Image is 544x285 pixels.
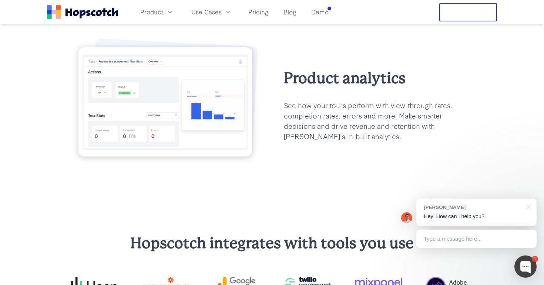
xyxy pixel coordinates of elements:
[187,6,236,18] button: Use Cases
[308,6,332,18] a: Demo
[284,68,473,88] h2: Product analytics
[136,6,178,18] button: Product
[281,6,299,18] a: Blog
[245,6,272,18] a: Pricing
[71,233,473,253] h2: Hopscotch integrates with tools you use
[424,213,529,220] p: Hey! How can I help you?
[47,5,118,19] a: Home
[439,3,497,21] button: Free Trial
[401,212,412,223] img: Mark Spera
[284,100,473,141] p: See how your tours perform with view-through rates, completion rates, errors and more. Make smart...
[424,204,522,211] div: [PERSON_NAME]
[71,35,260,165] img: Product onboarding analytics with Hopscotch
[191,7,222,17] span: Use Cases
[140,7,163,17] span: Product
[532,256,538,262] div: 1
[416,230,537,248] div: Type a message here...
